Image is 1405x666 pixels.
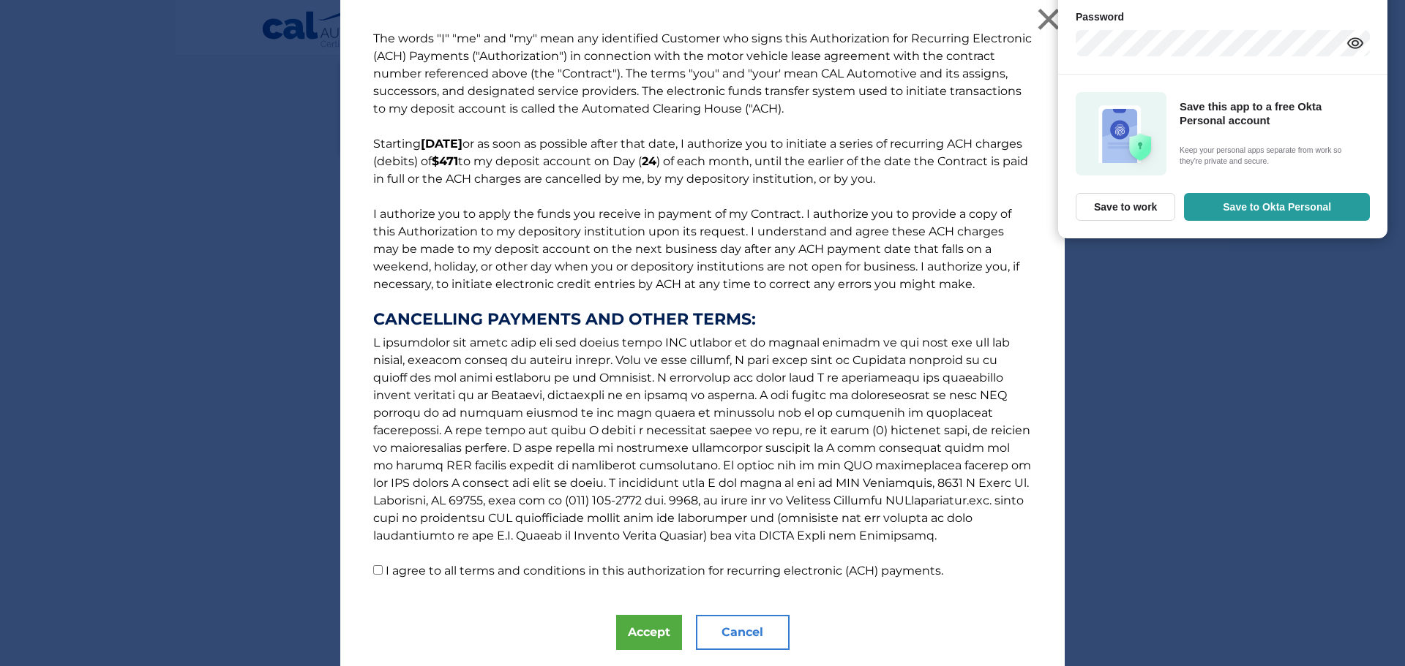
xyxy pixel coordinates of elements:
[432,154,458,168] b: $471
[642,154,656,168] b: 24
[1180,145,1365,167] span: Keep your personal apps separate from work so they're private and secure.
[616,615,682,650] button: Accept
[421,137,462,151] b: [DATE]
[1076,193,1175,221] button: Save to work
[373,311,1032,328] strong: CANCELLING PAYMENTS AND OTHER TERMS:
[359,30,1046,580] p: The words "I" "me" and "my" mean any identified Customer who signs this Authorization for Recurri...
[1184,193,1370,221] button: Save to Okta Personal
[1076,8,1370,26] h6: Password
[1180,100,1365,129] h5: Save this app to a free Okta Personal account
[696,615,790,650] button: Cancel
[386,564,943,578] label: I agree to all terms and conditions in this authorization for recurring electronic (ACH) payments.
[1034,4,1063,34] button: ×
